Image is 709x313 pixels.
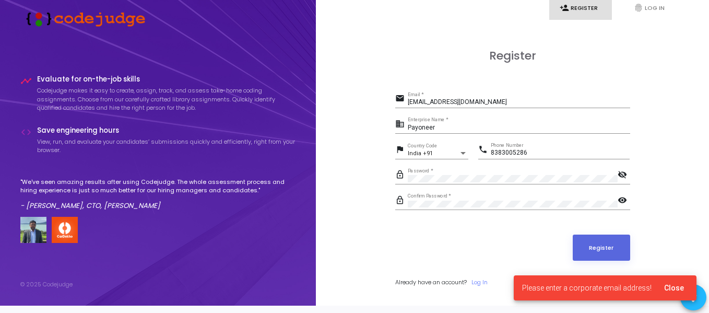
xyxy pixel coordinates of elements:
p: Codejudge makes it easy to create, assign, track, and assess take-home coding assignments. Choose... [37,86,296,112]
button: Register [573,235,630,261]
mat-icon: lock_outline [395,195,408,207]
span: India +91 [408,150,433,157]
img: company-logo [52,217,78,243]
mat-icon: lock_outline [395,169,408,182]
em: - [PERSON_NAME], CTO, [PERSON_NAME] [20,201,160,211]
h3: Register [395,49,630,63]
i: timeline [20,75,32,87]
i: person_add [560,3,569,13]
h4: Save engineering hours [37,126,296,135]
img: user image [20,217,46,243]
input: Phone Number [491,149,630,157]
input: Enterprise Name [408,124,630,132]
mat-icon: phone [478,144,491,157]
i: fingerprint [634,3,643,13]
input: Email [408,99,630,106]
a: Log In [471,278,488,287]
span: Please enter a corporate email address! [522,283,652,293]
div: © 2025 Codejudge [20,280,73,289]
mat-icon: visibility_off [618,169,630,182]
button: Close [656,279,692,297]
mat-icon: email [395,93,408,106]
mat-icon: flag [395,144,408,157]
mat-icon: business [395,119,408,131]
span: Already have an account? [395,278,467,286]
span: Close [664,284,684,292]
i: code [20,126,32,138]
p: View, run, and evaluate your candidates’ submissions quickly and efficiently, right from your bro... [37,137,296,155]
h4: Evaluate for on-the-job skills [37,75,296,84]
mat-icon: visibility [618,195,630,207]
p: "We've seen amazing results after using Codejudge. The whole assessment process and hiring experi... [20,178,296,195]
